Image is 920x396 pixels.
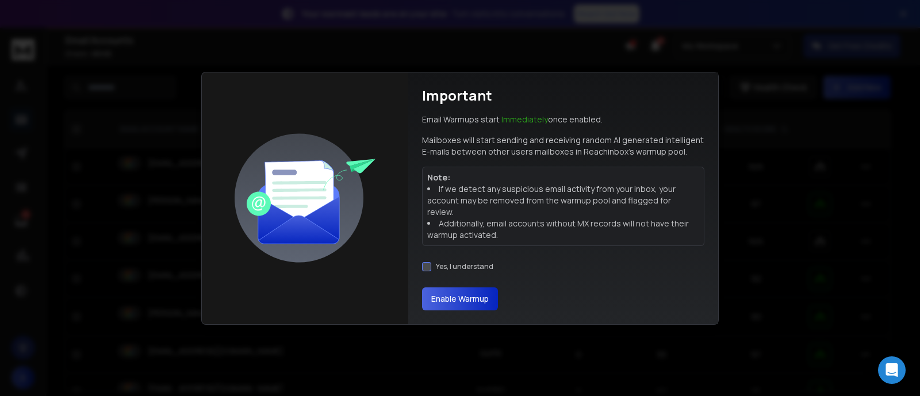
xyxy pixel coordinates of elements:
[422,134,704,157] p: Mailboxes will start sending and receiving random AI generated intelligent E-mails between other ...
[436,262,493,271] label: Yes, I understand
[501,114,548,125] span: Immediately
[422,114,603,125] p: Email Warmups start once enabled.
[427,172,699,183] p: Note:
[427,218,699,241] li: Additionally, email accounts without MX records will not have their warmup activated.
[878,356,906,384] div: Open Intercom Messenger
[422,287,498,310] button: Enable Warmup
[422,86,492,105] h1: Important
[427,183,699,218] li: If we detect any suspicious email activity from your inbox, your account may be removed from the ...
